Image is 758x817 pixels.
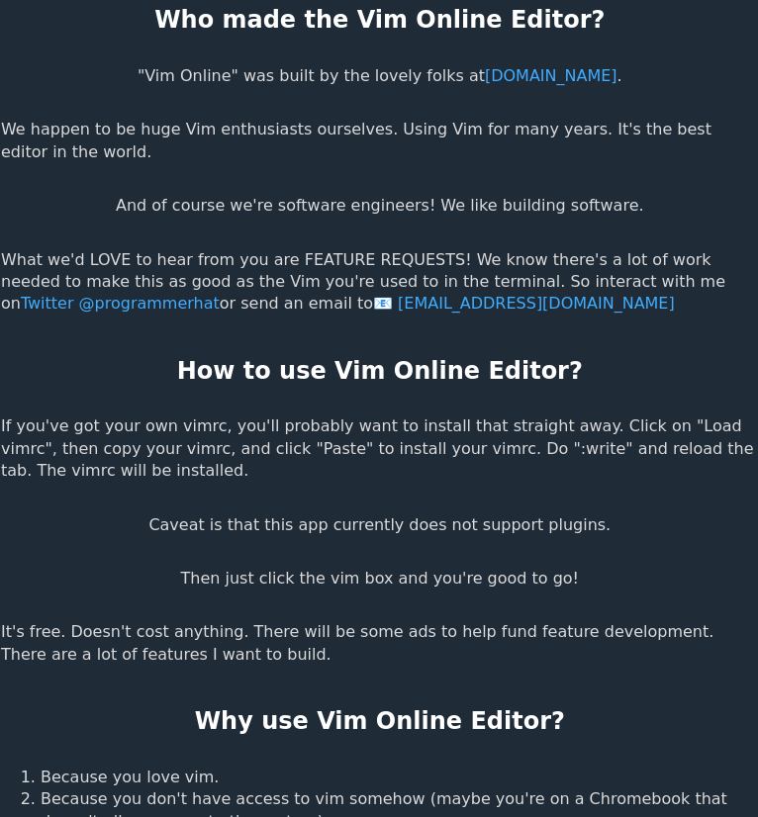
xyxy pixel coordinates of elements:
[485,66,617,85] a: [DOMAIN_NAME]
[195,705,565,739] h2: Why use Vim Online Editor?
[148,514,611,536] p: Caveat is that this app currently does not support plugins.
[154,4,606,38] h2: Who made the Vim Online Editor?
[138,65,622,87] p: "Vim Online" was built by the lovely folks at .
[177,355,583,389] h2: How to use Vim Online Editor?
[116,195,644,217] p: And of course we're software engineers! We like building software.
[373,294,675,313] a: [EMAIL_ADDRESS][DOMAIN_NAME]
[181,568,580,590] p: Then just click the vim box and you're good to go!
[21,294,220,313] a: Twitter @programmerhat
